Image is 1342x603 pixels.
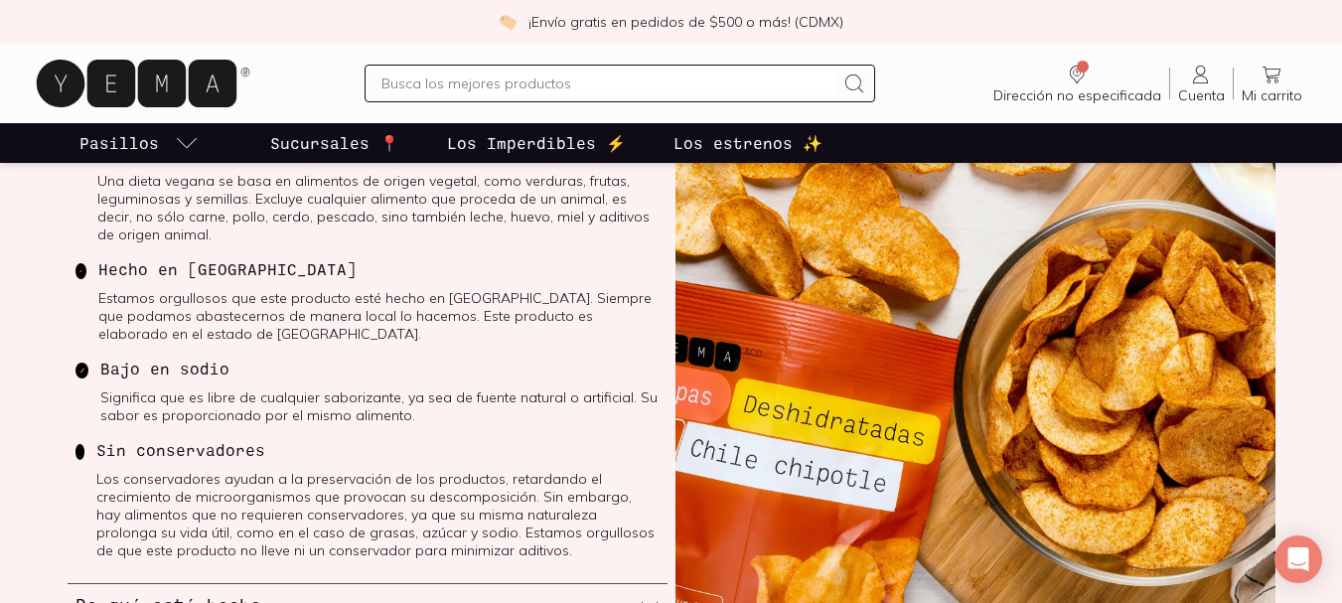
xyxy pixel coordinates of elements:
span: Cuenta [1178,86,1225,104]
p: Los conservadores ayudan a la preservación de los productos, retardando el crecimiento de microor... [96,470,659,559]
p: Los estrenos ✨ [673,131,822,155]
p: Una dieta vegana se basa en alimentos de origen vegetal, como verduras, frutas, leguminosas y sem... [97,172,659,243]
img: check [499,13,517,31]
p: Los Imperdibles ⚡️ [447,131,626,155]
a: pasillo-todos-link [75,123,203,163]
p: Significa que es libre de cualquier saborizante, ya sea de fuente natural o artificial. Su sabor ... [100,388,660,424]
a: Dirección no especificada [985,63,1169,104]
span: Mi carrito [1242,86,1302,104]
span: Dirección no especificada [993,86,1161,104]
h4: Sin conservadores [96,440,659,460]
h4: Bajo en sodio [100,359,660,378]
a: Los Imperdibles ⚡️ [443,123,630,163]
p: ¡Envío gratis en pedidos de $500 o más! (CDMX) [528,12,843,32]
div: Open Intercom Messenger [1274,535,1322,583]
a: Los estrenos ✨ [670,123,826,163]
a: Cuenta [1170,63,1233,104]
a: Sucursales 📍 [266,123,403,163]
h4: Hecho en [GEOGRAPHIC_DATA] [98,259,660,279]
p: Sucursales 📍 [270,131,399,155]
p: Estamos orgullosos que este producto esté hecho en [GEOGRAPHIC_DATA]. Siempre que podamos abastec... [98,289,660,343]
a: Mi carrito [1234,63,1310,104]
input: Busca los mejores productos [381,72,835,95]
p: Pasillos [79,131,159,155]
